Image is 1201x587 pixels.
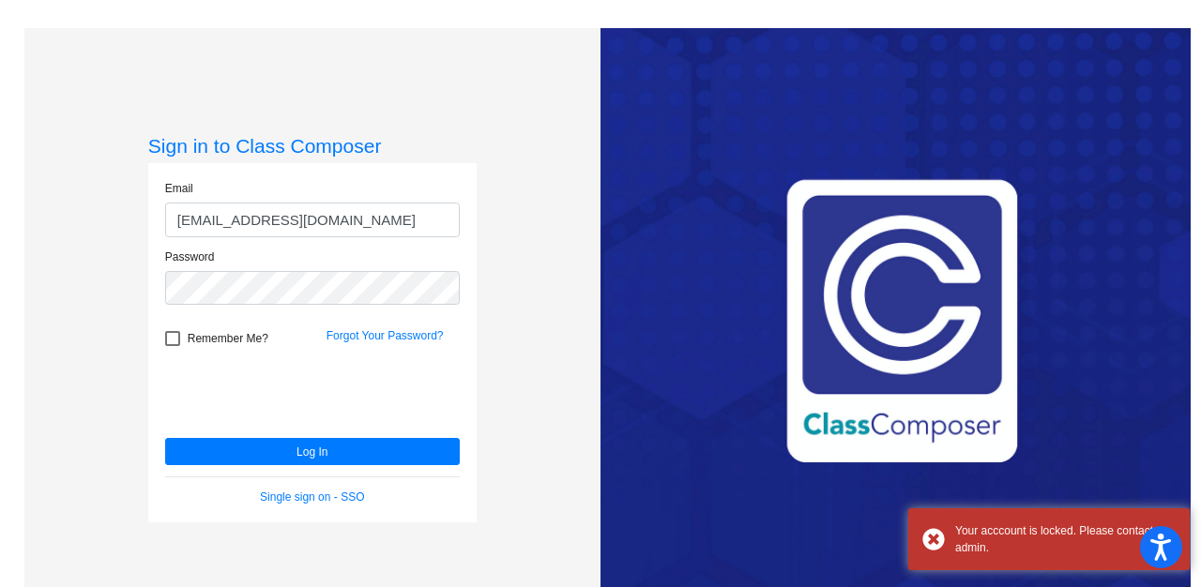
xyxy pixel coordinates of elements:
[188,327,268,350] span: Remember Me?
[327,329,444,342] a: Forgot Your Password?
[148,134,477,158] h3: Sign in to Class Composer
[165,180,193,197] label: Email
[165,355,450,429] iframe: reCAPTCHA
[165,438,460,465] button: Log In
[260,490,364,504] a: Single sign on - SSO
[165,248,215,265] label: Password
[955,522,1176,556] div: Your acccount is locked. Please contact admin.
